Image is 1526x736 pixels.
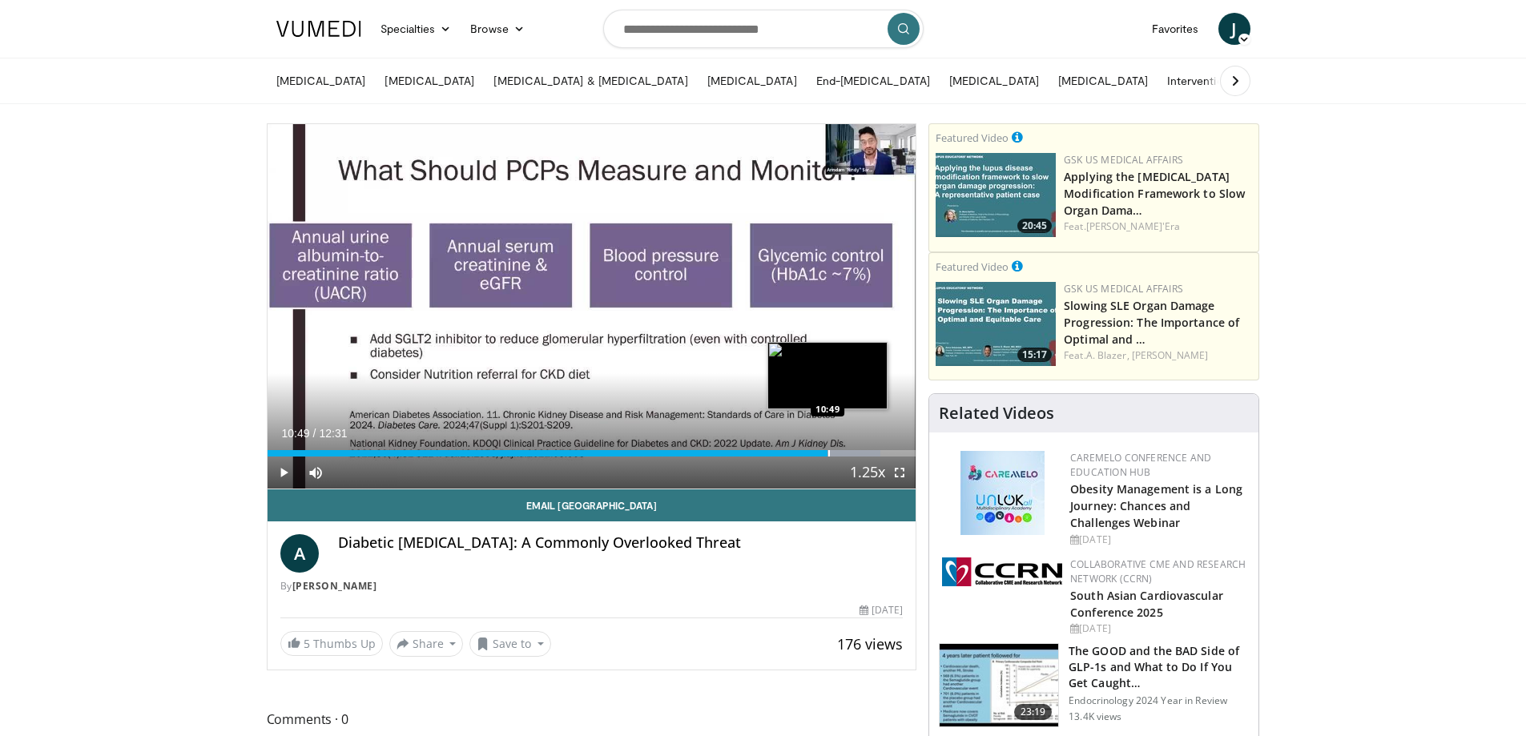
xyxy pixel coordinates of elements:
a: 15:17 [936,282,1056,366]
span: 15:17 [1017,348,1052,362]
p: Endocrinology 2024 Year in Review [1069,694,1249,707]
a: [MEDICAL_DATA] [267,65,376,97]
a: [PERSON_NAME]'Era [1086,219,1181,233]
span: 23:19 [1014,704,1053,720]
a: Favorites [1142,13,1209,45]
img: 9b11da17-84cb-43c8-bb1f-86317c752f50.png.150x105_q85_crop-smart_upscale.jpg [936,153,1056,237]
a: [MEDICAL_DATA] & [MEDICAL_DATA] [484,65,697,97]
a: Email [GEOGRAPHIC_DATA] [268,489,916,521]
a: GSK US Medical Affairs [1064,282,1183,296]
a: End-[MEDICAL_DATA] [807,65,940,97]
button: Save to [469,631,551,657]
div: Feat. [1064,348,1252,363]
a: J [1218,13,1250,45]
div: [DATE] [860,603,903,617]
h3: The GOOD and the BAD Side of GLP-1s and What to Do If You Get Caught… [1069,643,1249,691]
div: Progress Bar [268,450,916,456]
img: 45df64a9-a6de-482c-8a90-ada250f7980c.png.150x105_q85_autocrop_double_scale_upscale_version-0.2.jpg [960,451,1045,535]
img: 756cb5e3-da60-49d4-af2c-51c334342588.150x105_q85_crop-smart_upscale.jpg [940,644,1058,727]
a: Specialties [371,13,461,45]
a: [MEDICAL_DATA] [940,65,1049,97]
a: [PERSON_NAME] [1132,348,1208,362]
div: [DATE] [1070,621,1246,636]
span: 20:45 [1017,219,1052,233]
a: 23:19 The GOOD and the BAD Side of GLP-1s and What to Do If You Get Caught… Endocrinology 2024 Ye... [939,643,1249,728]
span: 12:31 [319,427,347,440]
span: 5 [304,636,310,651]
a: Collaborative CME and Research Network (CCRN) [1070,557,1246,585]
a: 20:45 [936,153,1056,237]
a: South Asian Cardiovascular Conference 2025 [1070,588,1223,620]
h4: Diabetic [MEDICAL_DATA]: A Commonly Overlooked Threat [338,534,904,552]
span: Comments 0 [267,709,917,730]
span: 176 views [837,634,903,654]
a: CaReMeLO Conference and Education Hub [1070,451,1211,479]
img: image.jpeg [767,342,888,409]
img: VuMedi Logo [276,21,361,37]
button: Play [268,456,300,489]
a: [PERSON_NAME] [292,579,377,593]
span: 10:49 [282,427,310,440]
a: Browse [461,13,534,45]
span: / [313,427,316,440]
a: A [280,534,319,573]
button: Playback Rate [852,456,884,489]
p: 13.4K views [1069,710,1121,723]
a: Applying the [MEDICAL_DATA] Modification Framework to Slow Organ Dama… [1064,169,1245,218]
a: Slowing SLE Organ Damage Progression: The Importance of Optimal and … [1064,298,1239,347]
a: Obesity Management is a Long Journey: Chances and Challenges Webinar [1070,481,1242,530]
img: a04ee3ba-8487-4636-b0fb-5e8d268f3737.png.150x105_q85_autocrop_double_scale_upscale_version-0.2.png [942,557,1062,586]
button: Share [389,631,464,657]
small: Featured Video [936,259,1009,274]
button: Fullscreen [884,456,916,489]
a: [MEDICAL_DATA] [698,65,807,97]
small: Featured Video [936,131,1009,145]
a: Interventional Nephrology [1158,65,1310,97]
button: Mute [300,456,332,489]
div: Feat. [1064,219,1252,234]
a: A. Blazer, [1086,348,1129,362]
img: dff207f3-9236-4a51-a237-9c7125d9f9ab.png.150x105_q85_crop-smart_upscale.jpg [936,282,1056,366]
a: [MEDICAL_DATA] [1049,65,1158,97]
h4: Related Videos [939,404,1054,423]
a: 5 Thumbs Up [280,631,383,656]
a: [MEDICAL_DATA] [375,65,484,97]
div: [DATE] [1070,533,1246,547]
input: Search topics, interventions [603,10,924,48]
video-js: Video Player [268,124,916,489]
a: GSK US Medical Affairs [1064,153,1183,167]
div: By [280,579,904,593]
